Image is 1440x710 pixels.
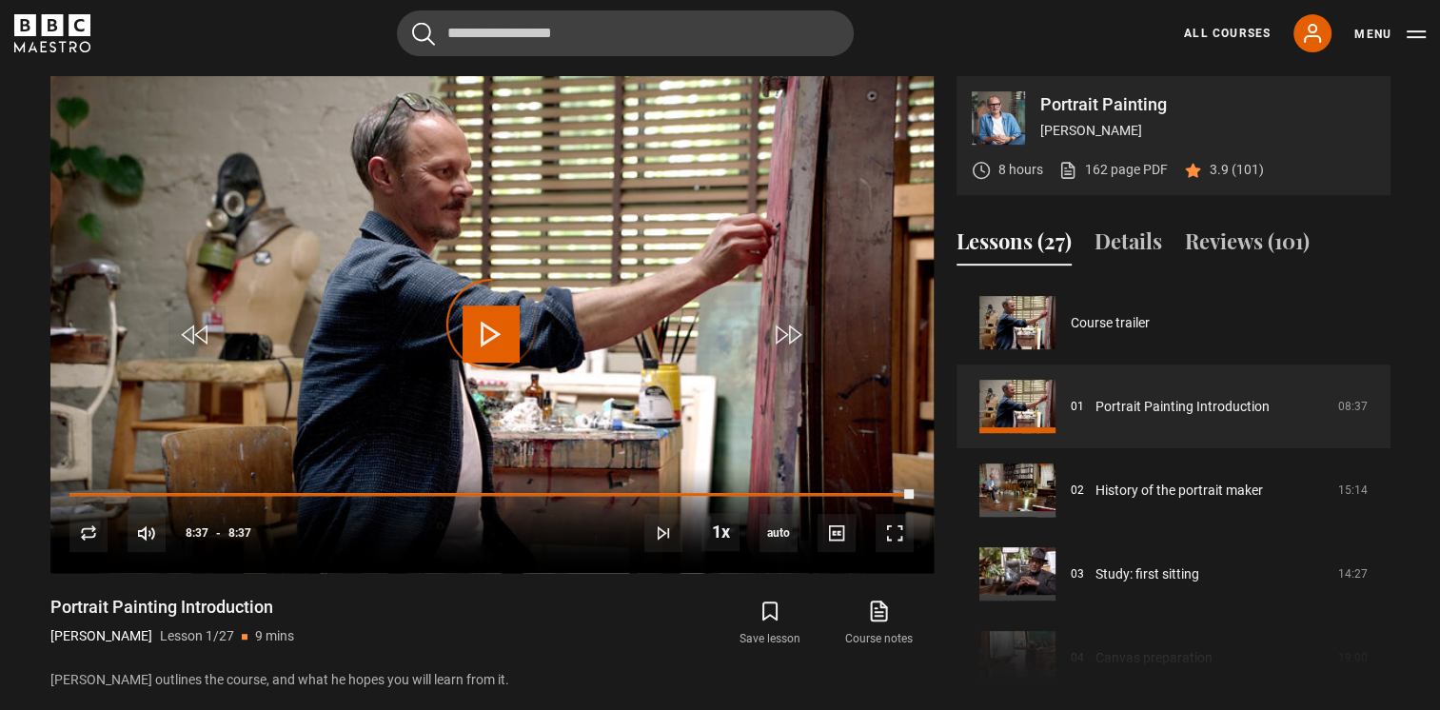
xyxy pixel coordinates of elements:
a: Course trailer [1071,313,1150,333]
button: Fullscreen [876,514,914,552]
button: Submit the search query [412,22,435,46]
p: 8 hours [998,160,1043,180]
svg: BBC Maestro [14,14,90,52]
p: [PERSON_NAME] [50,626,152,646]
span: auto [759,514,798,552]
video-js: Video Player [50,76,934,573]
span: 8:37 [228,516,251,550]
button: Next Lesson [644,514,682,552]
a: History of the portrait maker [1095,481,1263,501]
p: 3.9 (101) [1210,160,1264,180]
button: Captions [818,514,856,552]
button: Lessons (27) [957,226,1072,266]
button: Toggle navigation [1354,25,1426,44]
button: Details [1095,226,1162,266]
span: - [216,526,221,540]
button: Replay [69,514,108,552]
h1: Portrait Painting Introduction [50,596,294,619]
span: 8:37 [186,516,208,550]
button: Save lesson [716,596,824,651]
button: Playback Rate [701,513,740,551]
button: Mute [128,514,166,552]
div: Progress Bar [69,493,913,497]
a: Study: first sitting [1095,564,1199,584]
p: 9 mins [255,626,294,646]
input: Search [397,10,854,56]
a: Course notes [824,596,933,651]
a: All Courses [1184,25,1271,42]
p: Portrait Painting [1040,96,1375,113]
p: [PERSON_NAME] outlines the course, and what he hopes you will learn from it. [50,670,934,690]
p: [PERSON_NAME] [1040,121,1375,141]
button: Reviews (101) [1185,226,1310,266]
div: Current quality: 720p [759,514,798,552]
a: 162 page PDF [1058,160,1168,180]
p: Lesson 1/27 [160,626,234,646]
a: Portrait Painting Introduction [1095,397,1270,417]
